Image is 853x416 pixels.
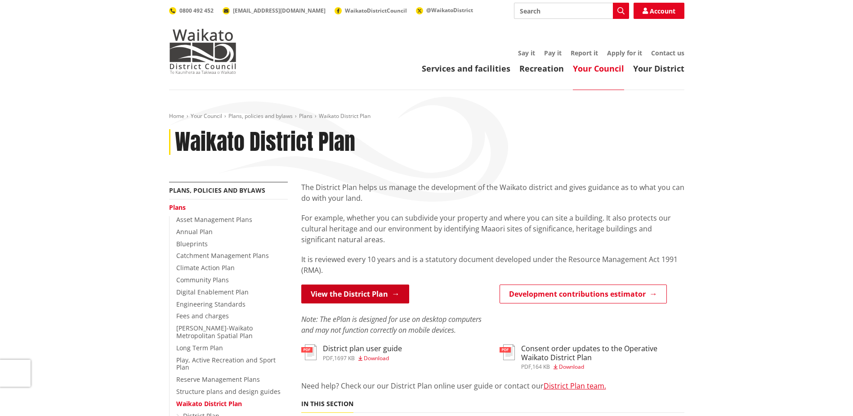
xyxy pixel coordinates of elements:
[301,314,482,335] em: Note: The ePlan is designed for use on desktop computers and may not function correctly on mobile...
[319,112,371,120] span: Waikato District Plan
[301,254,684,276] p: It is reviewed every 10 years and is a statutory document developed under the Resource Management...
[571,49,598,57] a: Report it
[607,49,642,57] a: Apply for it
[223,7,326,14] a: [EMAIL_ADDRESS][DOMAIN_NAME]
[426,6,473,14] span: @WaikatoDistrict
[176,387,281,396] a: Structure plans and design guides
[169,113,684,120] nav: breadcrumb
[651,49,684,57] a: Contact us
[176,276,229,284] a: Community Plans
[179,7,214,14] span: 0800 492 452
[500,344,515,360] img: document-pdf.svg
[323,354,333,362] span: pdf
[301,400,353,408] h5: In this section
[345,7,407,14] span: WaikatoDistrictCouncil
[514,3,629,19] input: Search input
[335,7,407,14] a: WaikatoDistrictCouncil
[519,63,564,74] a: Recreation
[323,344,402,353] h3: District plan user guide
[518,49,535,57] a: Say it
[176,399,242,408] a: Waikato District Plan
[301,285,409,303] a: View the District Plan
[422,63,510,74] a: Services and facilities
[301,344,402,361] a: District plan user guide pdf,1697 KB Download
[544,49,562,57] a: Pay it
[521,363,531,371] span: pdf
[176,215,252,224] a: Asset Management Plans
[301,380,684,391] p: Need help? Check our our District Plan online user guide or contact our
[812,378,844,411] iframe: Messenger Launcher
[299,112,313,120] a: Plans
[228,112,293,120] a: Plans, policies and bylaws
[176,356,276,372] a: Play, Active Recreation and Sport Plan
[634,3,684,19] a: Account
[191,112,222,120] a: Your Council
[500,344,684,369] a: Consent order updates to the Operative Waikato District Plan pdf,164 KB Download
[559,363,584,371] span: Download
[175,129,355,155] h1: Waikato District Plan
[176,227,213,236] a: Annual Plan
[176,324,253,340] a: [PERSON_NAME]-Waikato Metropolitan Spatial Plan
[301,344,317,360] img: document-pdf.svg
[176,251,269,260] a: Catchment Management Plans
[169,186,265,194] a: Plans, policies and bylaws
[521,364,684,370] div: ,
[176,263,235,272] a: Climate Action Plan
[573,63,624,74] a: Your Council
[532,363,550,371] span: 164 KB
[176,312,229,320] a: Fees and charges
[169,7,214,14] a: 0800 492 452
[416,6,473,14] a: @WaikatoDistrict
[169,112,184,120] a: Home
[301,182,684,203] p: The District Plan helps us manage the development of the Waikato district and gives guidance as t...
[176,300,246,308] a: Engineering Standards
[233,7,326,14] span: [EMAIL_ADDRESS][DOMAIN_NAME]
[544,381,606,391] a: District Plan team.
[176,375,260,384] a: Reserve Management Plans
[176,240,208,248] a: Blueprints
[364,354,389,362] span: Download
[334,354,355,362] span: 1697 KB
[301,213,684,245] p: For example, whether you can subdivide your property and where you can site a building. It also p...
[323,356,402,361] div: ,
[169,29,237,74] img: Waikato District Council - Te Kaunihera aa Takiwaa o Waikato
[521,344,684,362] h3: Consent order updates to the Operative Waikato District Plan
[500,285,667,303] a: Development contributions estimator
[176,344,223,352] a: Long Term Plan
[169,203,186,212] a: Plans
[633,63,684,74] a: Your District
[176,288,249,296] a: Digital Enablement Plan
